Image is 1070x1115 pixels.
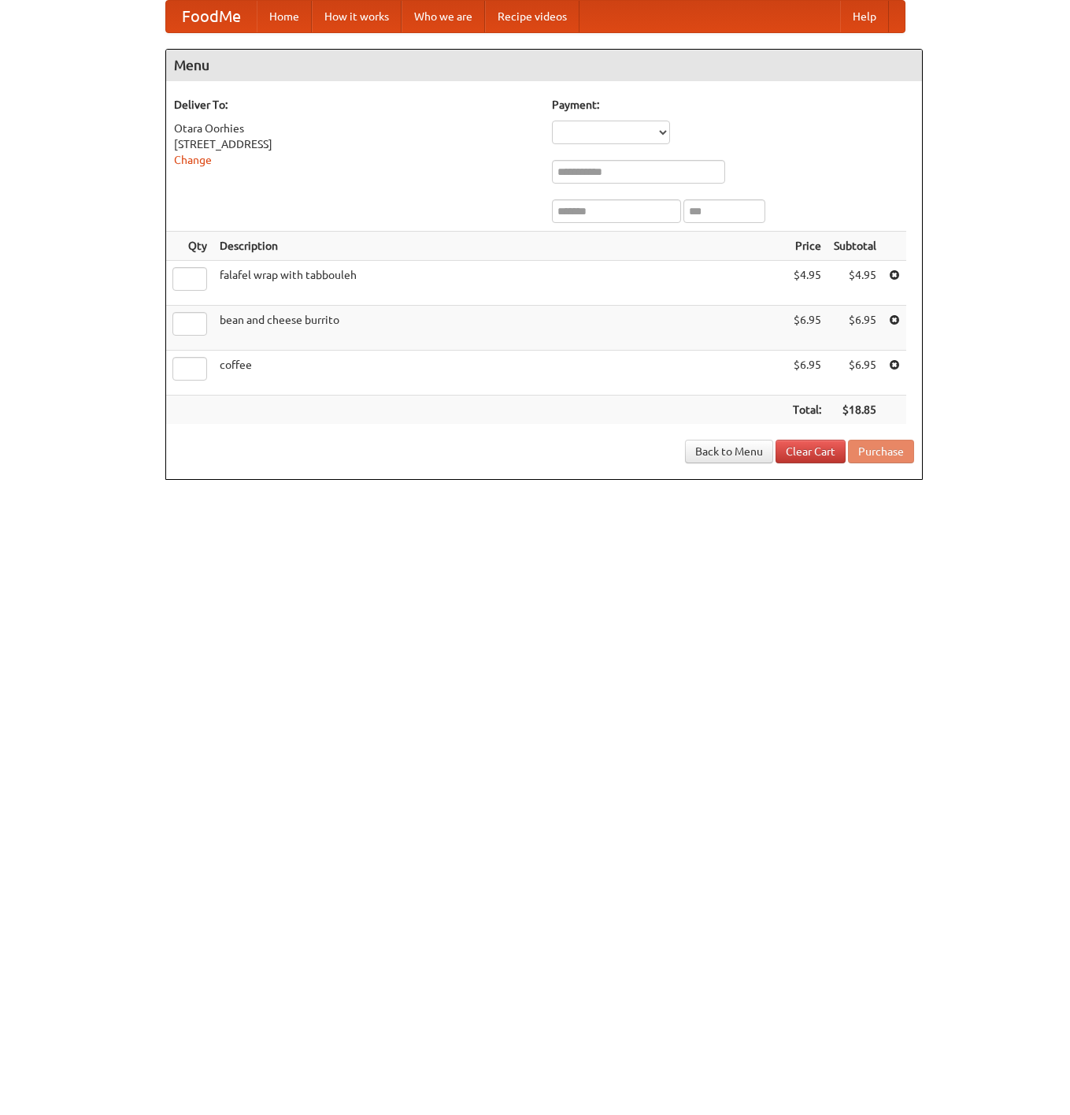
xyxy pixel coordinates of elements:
h5: Payment: [552,97,914,113]
td: $6.95 [787,306,827,351]
a: Clear Cart [776,440,846,463]
a: Who we are [402,1,485,32]
button: Purchase [848,440,914,463]
th: $18.85 [827,396,883,425]
h4: Menu [166,50,922,81]
a: FoodMe [166,1,257,32]
td: $4.95 [827,261,883,306]
td: $4.95 [787,261,827,306]
td: $6.95 [827,306,883,351]
td: $6.95 [827,351,883,396]
td: bean and cheese burrito [213,306,787,351]
th: Subtotal [827,232,883,261]
td: falafel wrap with tabbouleh [213,261,787,306]
h5: Deliver To: [174,97,536,113]
td: coffee [213,351,787,396]
a: Home [257,1,312,32]
a: Back to Menu [685,440,773,463]
th: Total: [787,396,827,425]
a: How it works [312,1,402,32]
th: Price [787,232,827,261]
td: $6.95 [787,351,827,396]
th: Description [213,232,787,261]
a: Recipe videos [485,1,579,32]
th: Qty [166,232,213,261]
div: Otara Oorhies [174,121,536,136]
div: [STREET_ADDRESS] [174,136,536,152]
a: Help [840,1,889,32]
a: Change [174,154,212,166]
